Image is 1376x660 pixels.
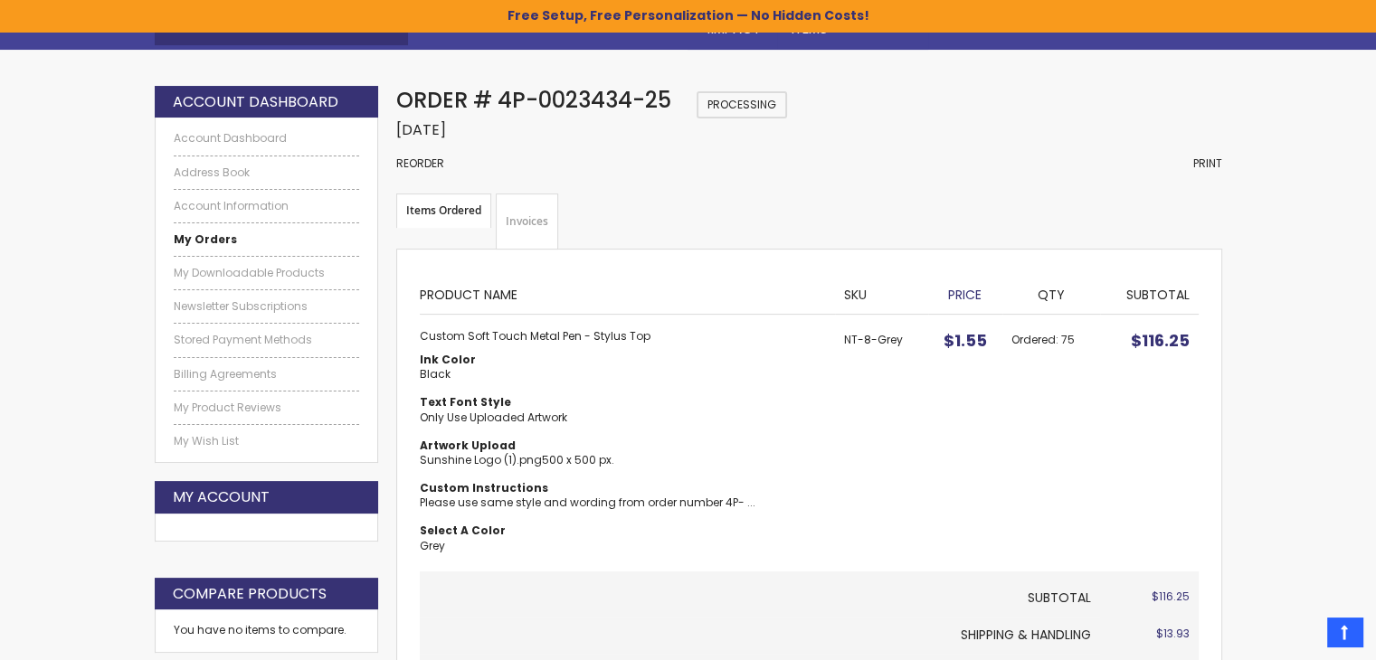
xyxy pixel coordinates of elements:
[697,91,787,118] span: Processing
[420,438,826,453] dt: Artwork Upload
[174,401,360,415] a: My Product Reviews
[174,434,360,448] a: My Wish List
[420,452,542,467] a: Sunshine Logo (1).png
[174,232,360,247] a: My Orders
[174,231,237,247] strong: My Orders
[174,165,360,180] a: Address Book
[420,367,826,382] dd: Black
[420,410,826,425] dd: Only Use Uploaded Artwork
[835,315,927,571] td: NT-8-Grey
[1100,272,1198,314] th: Subtotal
[1011,332,1061,347] span: Ordered
[420,617,1100,654] th: Shipping & Handling
[835,272,927,314] th: SKU
[174,131,360,146] a: Account Dashboard
[420,539,826,553] dd: Grey
[1002,272,1100,314] th: Qty
[1131,329,1190,352] span: $116.25
[420,395,826,410] dt: Text Font Style
[396,193,491,228] strong: Items Ordered
[928,272,1002,314] th: Price
[173,584,327,604] strong: Compare Products
[174,367,360,382] a: Billing Agreements
[420,571,1100,617] th: Subtotal
[420,453,826,467] dd: 500 x 500 px.
[174,333,360,347] a: Stored Payment Methods
[396,119,446,140] span: [DATE]
[174,199,360,213] a: Account Information
[420,481,826,495] dt: Custom Instructions
[174,299,360,314] a: Newsletter Subscriptions
[173,487,270,507] strong: My Account
[396,85,671,115] span: Order # 4P-0023434-25
[396,156,444,171] a: Reorder
[1327,618,1362,646] a: Top
[420,272,835,314] th: Product Name
[944,329,987,352] span: $1.55
[1156,626,1190,641] span: $13.93
[420,523,826,538] dt: Select A Color
[1152,589,1190,604] span: $116.25
[155,609,379,652] div: You have no items to compare.
[420,495,826,510] dd: Please use same style and wording from order number 4P- ...
[496,193,558,250] a: Invoices
[1061,332,1075,347] span: 75
[173,92,338,112] strong: Account Dashboard
[174,266,360,280] a: My Downloadable Products
[1193,156,1222,171] a: Print
[420,329,826,344] strong: Custom Soft Touch Metal Pen - Stylus Top
[420,353,826,367] dt: Ink Color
